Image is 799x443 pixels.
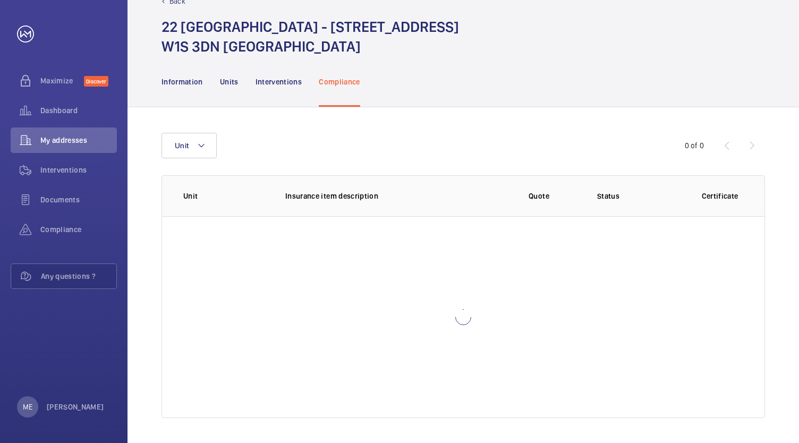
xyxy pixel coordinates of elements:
div: 0 of 0 [685,140,704,151]
span: Interventions [40,165,117,175]
span: Maximize [40,75,84,86]
p: [PERSON_NAME] [47,402,104,412]
p: Information [161,76,203,87]
p: Quote [529,191,549,201]
span: Documents [40,194,117,205]
span: Unit [175,141,189,150]
span: My addresses [40,135,117,146]
p: ME [23,402,32,412]
p: Units [220,76,239,87]
span: Any questions ? [41,271,116,282]
p: Compliance [319,76,360,87]
button: Unit [161,133,217,158]
h1: 22 [GEOGRAPHIC_DATA] - [STREET_ADDRESS] W1S 3DN [GEOGRAPHIC_DATA] [161,17,459,56]
span: Dashboard [40,105,117,116]
p: Insurance item description [285,191,481,201]
span: Discover [84,76,108,87]
span: Compliance [40,224,117,235]
p: Unit [183,191,268,201]
p: Certificate [696,191,743,201]
p: Status [597,191,679,201]
p: Interventions [256,76,302,87]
